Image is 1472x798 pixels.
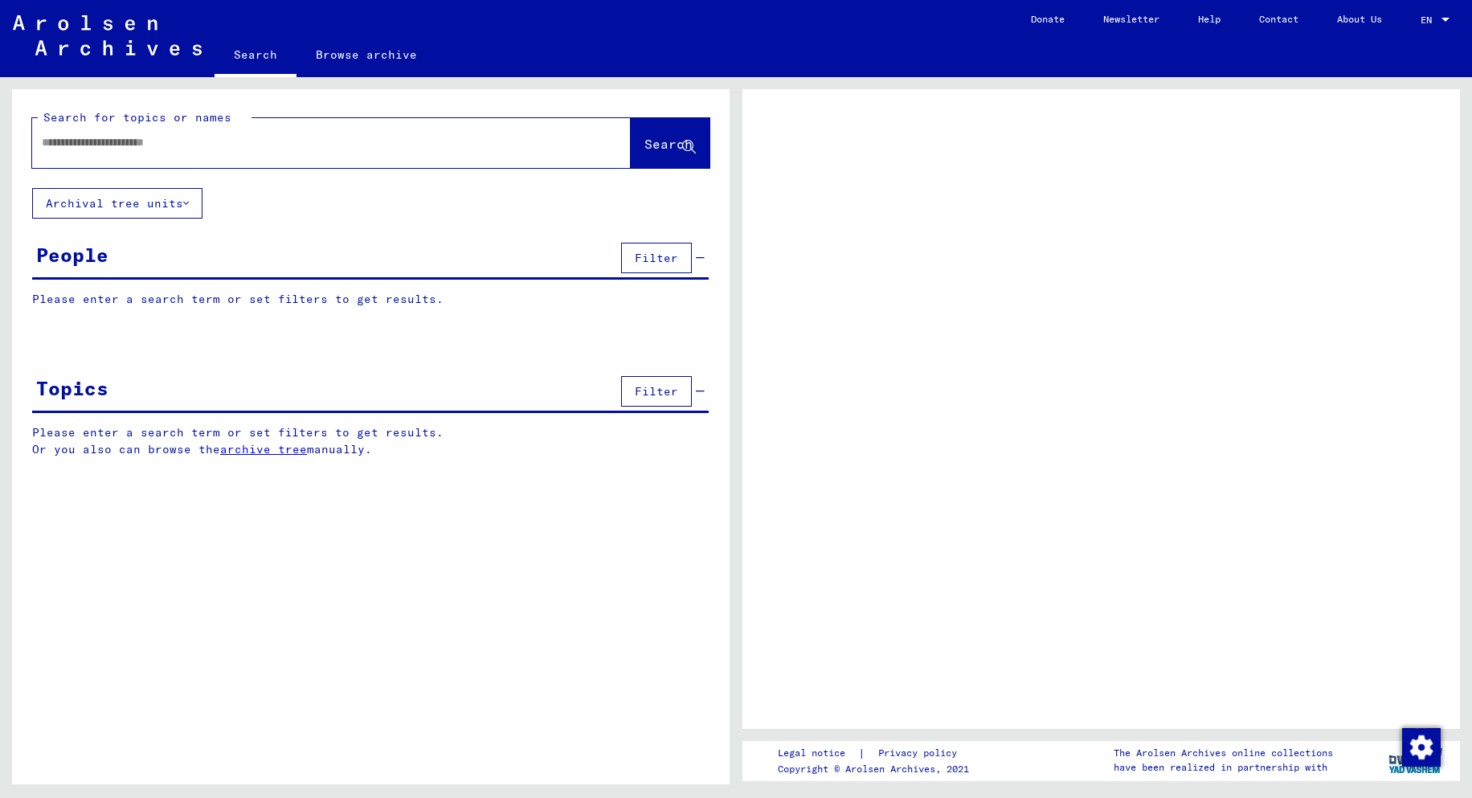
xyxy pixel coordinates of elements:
[296,35,436,74] a: Browse archive
[32,188,202,219] button: Archival tree units
[778,762,976,776] p: Copyright © Arolsen Archives, 2021
[778,745,858,762] a: Legal notice
[32,424,709,458] p: Please enter a search term or set filters to get results. Or you also can browse the manually.
[32,291,709,308] p: Please enter a search term or set filters to get results.
[631,118,709,168] button: Search
[1114,760,1333,775] p: have been realized in partnership with
[220,442,307,456] a: archive tree
[644,136,693,152] span: Search
[13,15,202,55] img: Arolsen_neg.svg
[36,374,108,403] div: Topics
[621,376,692,407] button: Filter
[1421,14,1438,26] span: EN
[778,745,976,762] div: |
[635,384,678,399] span: Filter
[1114,746,1333,760] p: The Arolsen Archives online collections
[635,251,678,265] span: Filter
[43,110,231,125] mat-label: Search for topics or names
[621,243,692,273] button: Filter
[865,745,976,762] a: Privacy policy
[1385,740,1445,780] img: yv_logo.png
[1401,727,1440,766] div: Change consent
[1402,728,1441,767] img: Change consent
[215,35,296,77] a: Search
[36,240,108,269] div: People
